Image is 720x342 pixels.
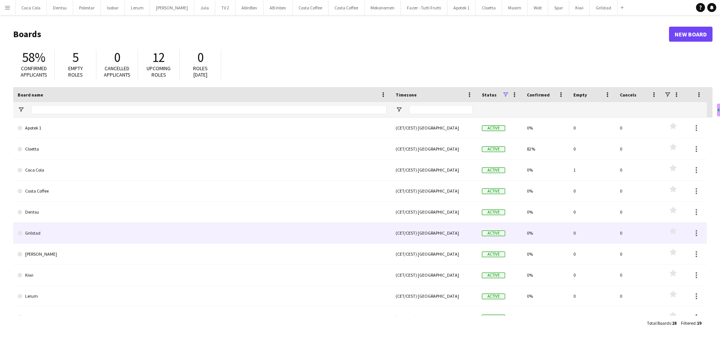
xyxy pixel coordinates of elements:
[482,252,505,257] span: Active
[21,65,47,78] span: Confirmed applicants
[615,139,662,159] div: 0
[72,49,79,66] span: 5
[391,265,477,285] div: (CET/CEST) [GEOGRAPHIC_DATA]
[615,307,662,327] div: 0
[615,265,662,285] div: 0
[482,167,505,173] span: Active
[68,65,83,78] span: Empty roles
[647,316,676,330] div: :
[18,181,387,202] a: Costa Coffee
[620,92,636,98] span: Cancels
[31,105,387,114] input: Board name Filter Input
[391,118,477,138] div: (CET/CEST) [GEOGRAPHIC_DATA]
[522,181,569,201] div: 0%
[391,181,477,201] div: (CET/CEST) [GEOGRAPHIC_DATA]
[409,105,473,114] input: Timezone Filter Input
[104,65,130,78] span: Cancelled applicants
[615,244,662,264] div: 0
[569,223,615,243] div: 0
[522,265,569,285] div: 0%
[681,320,696,326] span: Filtered
[193,65,208,78] span: Roles [DATE]
[22,49,45,66] span: 58%
[569,181,615,201] div: 0
[18,244,387,265] a: [PERSON_NAME]
[292,0,328,15] button: Costa Coffee
[569,118,615,138] div: 0
[569,139,615,159] div: 0
[401,0,447,15] button: Fazer - Tutti Frutti
[482,294,505,299] span: Active
[522,160,569,180] div: 0%
[18,202,387,223] a: Dentsu
[482,209,505,215] span: Active
[615,286,662,306] div: 0
[194,0,215,15] button: Jula
[364,0,401,15] button: Mekonomen
[502,0,528,15] button: Maxim
[522,223,569,243] div: 0%
[391,202,477,222] div: (CET/CEST) [GEOGRAPHIC_DATA]
[18,160,387,181] a: Coca Cola
[615,160,662,180] div: 0
[615,118,662,138] div: 0
[669,27,712,42] a: New Board
[522,244,569,264] div: 0%
[73,0,101,15] button: Polestar
[15,0,47,15] button: Coca Cola
[328,0,364,15] button: Costa Coffee
[482,273,505,278] span: Active
[125,0,150,15] button: Lerum
[522,118,569,138] div: 0%
[391,286,477,306] div: (CET/CEST) [GEOGRAPHIC_DATA]
[527,92,550,98] span: Confirmed
[615,202,662,222] div: 0
[615,223,662,243] div: 0
[590,0,618,15] button: Grilstad
[569,202,615,222] div: 0
[396,92,417,98] span: Timezone
[215,0,235,15] button: TV 2
[18,118,387,139] a: Apotek 1
[573,92,587,98] span: Empty
[522,286,569,306] div: 0%
[391,244,477,264] div: (CET/CEST) [GEOGRAPHIC_DATA]
[697,320,701,326] span: 19
[482,315,505,320] span: Active
[548,0,569,15] button: Spar
[482,231,505,236] span: Active
[672,320,676,326] span: 28
[391,223,477,243] div: (CET/CEST) [GEOGRAPHIC_DATA]
[482,92,496,98] span: Status
[396,106,402,113] button: Open Filter Menu
[647,320,671,326] span: Total Boards
[147,65,171,78] span: Upcoming roles
[18,223,387,244] a: Grilstad
[391,160,477,180] div: (CET/CEST) [GEOGRAPHIC_DATA]
[681,316,701,330] div: :
[114,49,120,66] span: 0
[569,307,615,327] div: 0
[482,188,505,194] span: Active
[197,49,204,66] span: 0
[13,29,669,40] h1: Boards
[150,0,194,15] button: [PERSON_NAME]
[569,244,615,264] div: 0
[569,286,615,306] div: 0
[482,146,505,152] span: Active
[47,0,73,15] button: Dentsu
[569,265,615,285] div: 0
[569,0,590,15] button: Kiwi
[476,0,502,15] button: Cloetta
[18,265,387,286] a: Kiwi
[615,181,662,201] div: 0
[152,49,165,66] span: 12
[264,0,292,15] button: AB Inbev
[235,0,264,15] button: AbInBev
[447,0,476,15] button: Apotek 1
[18,286,387,307] a: Lerum
[391,307,477,327] div: (CET/CEST) [GEOGRAPHIC_DATA]
[569,160,615,180] div: 1
[18,307,387,328] a: Maxim
[101,0,125,15] button: Isobar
